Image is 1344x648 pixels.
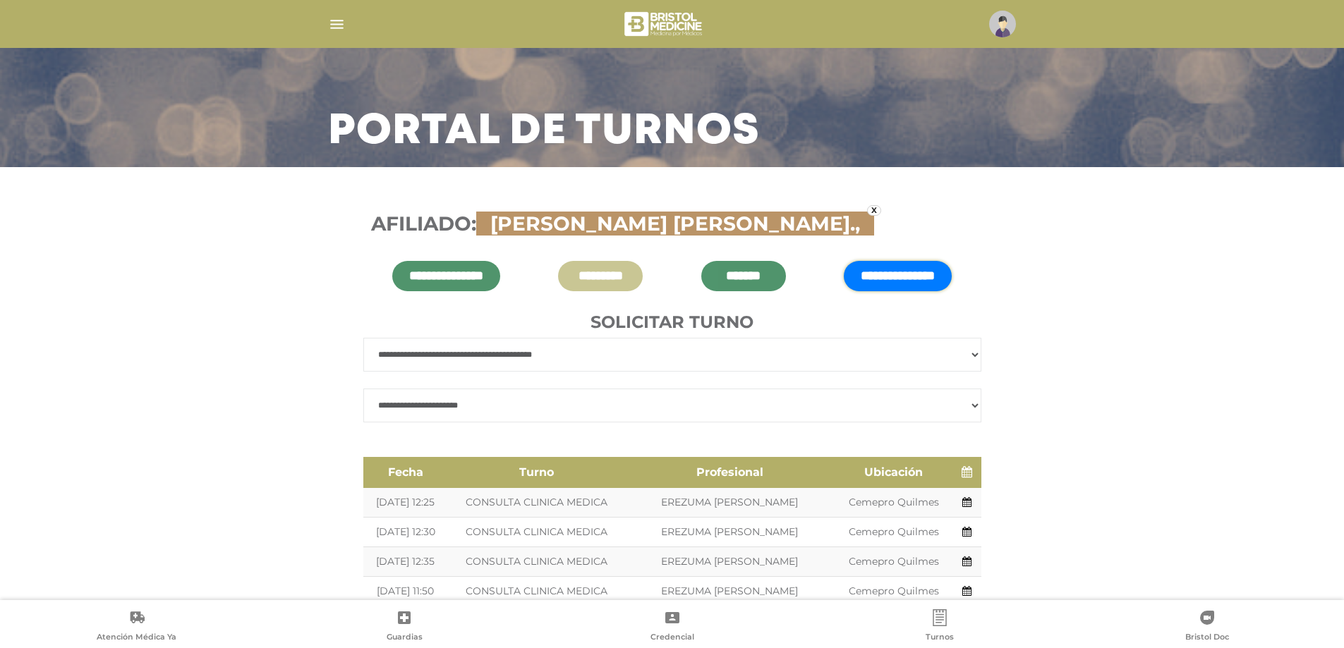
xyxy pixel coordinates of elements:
a: x [867,205,881,216]
td: [DATE] 12:35 [363,547,448,577]
td: [DATE] 12:25 [363,488,448,518]
span: Credencial [650,632,694,644]
th: Fecha [363,457,448,488]
td: EREZUMA [PERSON_NAME] [625,518,835,547]
td: Cemepro Quilmes [835,518,953,547]
span: Guardias [387,632,423,644]
td: CONSULTA CLINICA MEDICA [448,488,625,518]
th: Turno [448,457,625,488]
h4: Solicitar turno [363,312,981,333]
img: profile-placeholder.svg [989,11,1016,37]
a: Agendar turno [962,585,971,597]
span: Bristol Doc [1185,632,1229,644]
span: Turnos [926,632,954,644]
a: Credencial [538,609,806,645]
td: CONSULTA CLINICA MEDICA [448,547,625,577]
img: bristol-medicine-blanco.png [622,7,706,41]
h3: Afiliado: [371,212,974,236]
td: CONSULTA CLINICA MEDICA [448,518,625,547]
td: Cemepro Quilmes [835,547,953,577]
a: Atención Médica Ya [3,609,270,645]
td: CONSULTA CLINICA MEDICA [448,577,625,606]
a: Agendar turno [962,555,971,568]
td: EREZUMA [PERSON_NAME] [625,488,835,518]
th: Profesional [625,457,835,488]
td: Cemepro Quilmes [835,488,953,518]
td: [DATE] 12:30 [363,518,448,547]
span: Atención Médica Ya [97,632,176,644]
td: EREZUMA [PERSON_NAME] [625,577,835,606]
td: Cemepro Quilmes [835,577,953,606]
th: Ubicación [835,457,953,488]
a: Bristol Doc [1074,609,1341,645]
a: Guardias [270,609,538,645]
a: Turnos [806,609,1073,645]
td: EREZUMA [PERSON_NAME] [625,547,835,577]
img: Cober_menu-lines-white.svg [328,16,346,33]
h3: Portal de turnos [328,114,760,150]
a: Agendar turno [962,525,971,538]
a: Agendar turno [962,496,971,508]
td: [DATE] 11:50 [363,577,448,606]
span: [PERSON_NAME] [PERSON_NAME]., [483,212,867,236]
